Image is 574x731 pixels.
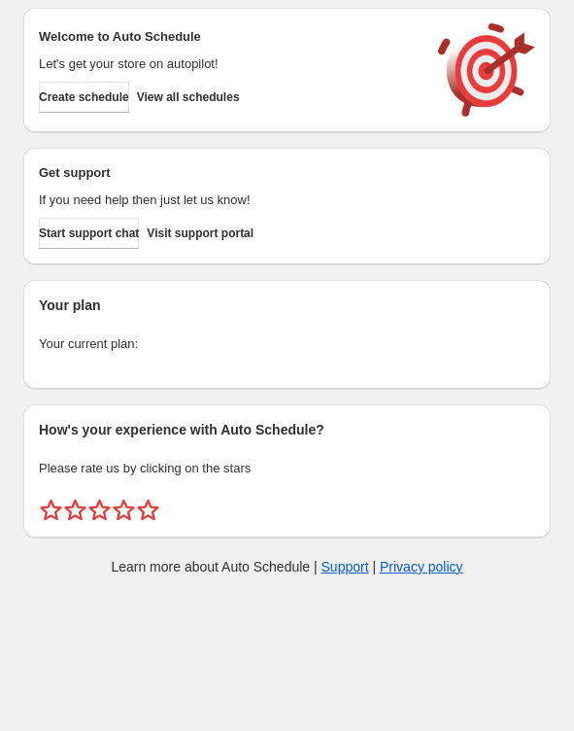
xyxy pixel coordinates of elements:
[39,191,419,210] p: If you need help then just let us know!
[321,559,369,574] a: Support
[147,218,253,249] a: Visit support portal
[39,226,139,241] span: Start support chat
[39,420,535,439] h2: How's your experience with Auto Schedule?
[39,218,139,249] a: Start support chat
[39,89,129,105] span: Create schedule
[39,296,535,315] h2: Your plan
[39,27,419,47] h2: Welcome to Auto Schedule
[111,557,462,576] p: Learn more about Auto Schedule | |
[137,82,240,113] button: View all schedules
[147,226,253,241] span: Visit support portal
[137,89,240,105] span: View all schedules
[39,82,129,113] button: Create schedule
[380,559,463,574] a: Privacy policy
[39,54,419,74] p: Let's get your store on autopilot!
[39,459,535,478] p: Please rate us by clicking on the stars
[39,334,535,354] p: Your current plan:
[39,163,419,183] h2: Get support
